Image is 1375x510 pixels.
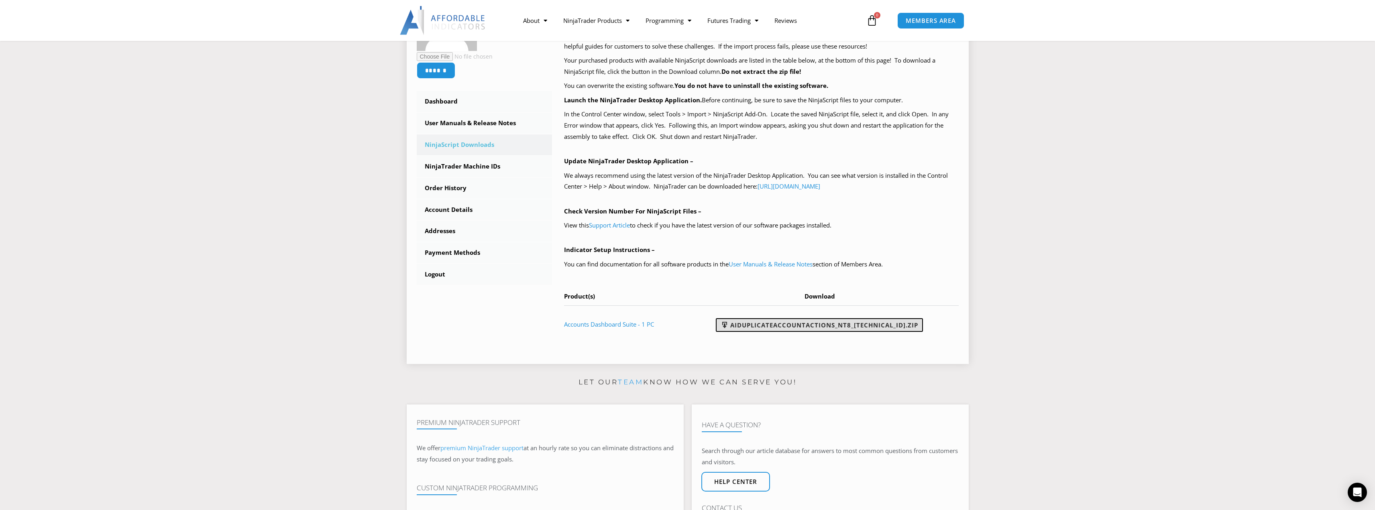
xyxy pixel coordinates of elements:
p: View this to check if you have the latest version of our software packages installed. [564,220,959,231]
p: You can find documentation for all software products in the section of Members Area. [564,259,959,270]
a: NinjaTrader Machine IDs [417,156,552,177]
b: Launch the NinjaTrader Desktop Application. [564,96,702,104]
a: 0 [854,9,890,32]
a: Addresses [417,221,552,242]
nav: Menu [515,11,864,30]
a: Reviews [766,11,805,30]
a: Programming [638,11,699,30]
p: Search through our article database for answers to most common questions from customers and visit... [702,445,959,468]
a: [URL][DOMAIN_NAME] [758,182,820,190]
span: at an hourly rate so you can eliminate distractions and stay focused on your trading goals. [417,444,674,463]
b: Check Version Number For NinjaScript Files – [564,207,701,215]
h4: Custom NinjaTrader Programming [417,484,674,492]
a: Payment Methods [417,242,552,263]
a: Help center [701,472,770,492]
b: You do not have to uninstall the existing software. [674,81,828,89]
p: Before continuing, be sure to save the NinjaScript files to your computer. [564,95,959,106]
a: team [618,378,643,386]
a: About [515,11,555,30]
a: MEMBERS AREA [897,12,964,29]
a: User Manuals & Release Notes [729,260,813,268]
span: MEMBERS AREA [906,18,956,24]
p: Your purchased products with available NinjaScript downloads are listed in the table below, at th... [564,55,959,77]
a: NinjaTrader Products [555,11,638,30]
a: Accounts Dashboard Suite - 1 PC [564,320,654,328]
p: Let our know how we can serve you! [407,376,969,389]
a: AIDuplicateAccountActions_NT8_[TECHNICAL_ID].zip [716,318,923,332]
span: Product(s) [564,292,595,300]
span: Help center [714,479,757,485]
h4: Premium NinjaTrader Support [417,419,674,427]
a: Order History [417,178,552,199]
p: In the Control Center window, select Tools > Import > NinjaScript Add-On. Locate the saved NinjaS... [564,109,959,142]
a: Account Details [417,199,552,220]
span: 0 [874,12,880,18]
nav: Account pages [417,91,552,285]
b: Update NinjaTrader Desktop Application – [564,157,693,165]
span: Download [805,292,835,300]
a: Support Article [589,221,630,229]
div: Open Intercom Messenger [1348,483,1367,502]
b: Do not extract the zip file! [721,67,801,75]
span: We offer [417,444,440,452]
a: Dashboard [417,91,552,112]
img: LogoAI | Affordable Indicators – NinjaTrader [400,6,486,35]
a: NinjaScript Downloads [417,134,552,155]
a: premium NinjaTrader support [440,444,524,452]
b: Indicator Setup Instructions – [564,246,655,254]
a: User Manuals & Release Notes [417,113,552,134]
p: You can overwrite the existing software. [564,80,959,91]
h4: Have A Question? [702,421,959,429]
a: Futures Trading [699,11,766,30]
p: We always recommend using the latest version of the NinjaTrader Desktop Application. You can see ... [564,170,959,193]
a: Logout [417,264,552,285]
